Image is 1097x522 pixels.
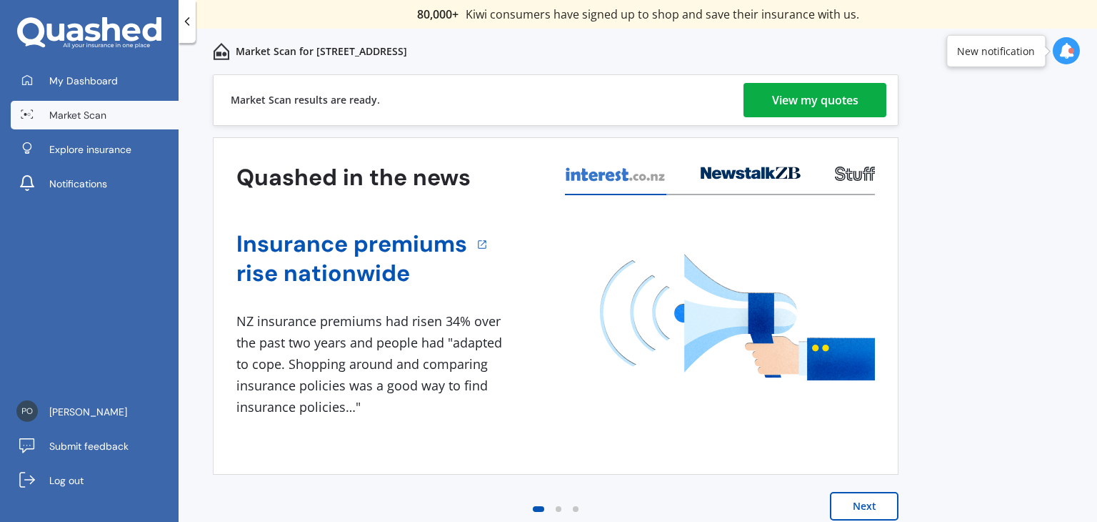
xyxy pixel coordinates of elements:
[11,466,179,495] a: Log out
[49,405,127,419] span: [PERSON_NAME]
[16,400,38,422] img: 3023d451537c8d5dff4426a71cc3fd3c
[231,75,380,125] div: Market Scan results are ready.
[11,135,179,164] a: Explore insurance
[11,432,179,461] a: Submit feedback
[772,83,858,117] div: View my quotes
[236,230,467,259] a: Insurance premiums
[49,177,107,191] span: Notifications
[11,67,179,95] a: My Dashboard
[830,492,898,521] button: Next
[743,83,886,117] a: View my quotes
[49,473,84,488] span: Log out
[236,311,508,418] div: NZ insurance premiums had risen 34% over the past two years and people had "adapted to cope. Shop...
[957,44,1035,58] div: New notification
[49,439,129,453] span: Submit feedback
[600,254,875,380] img: media image
[213,43,230,60] img: home-and-contents.b802091223b8502ef2dd.svg
[11,101,179,129] a: Market Scan
[49,108,106,122] span: Market Scan
[236,259,467,288] a: rise nationwide
[11,169,179,198] a: Notifications
[49,74,118,88] span: My Dashboard
[49,142,131,157] span: Explore insurance
[236,44,407,59] p: Market Scan for [STREET_ADDRESS]
[11,398,179,426] a: [PERSON_NAME]
[236,163,471,192] h3: Quashed in the news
